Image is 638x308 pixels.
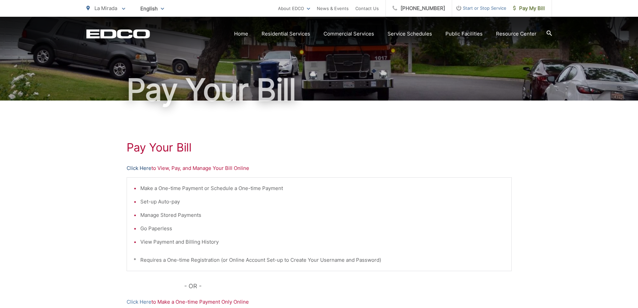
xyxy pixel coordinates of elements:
[262,30,310,38] a: Residential Services
[513,4,545,12] span: Pay My Bill
[86,29,150,39] a: EDCD logo. Return to the homepage.
[496,30,537,38] a: Resource Center
[127,298,512,306] p: to Make a One-time Payment Only Online
[140,211,505,219] li: Manage Stored Payments
[184,281,512,291] p: - OR -
[317,4,349,12] a: News & Events
[140,198,505,206] li: Set-up Auto-pay
[445,30,483,38] a: Public Facilities
[94,5,117,11] span: La Mirada
[140,225,505,233] li: Go Paperless
[278,4,310,12] a: About EDCO
[140,238,505,246] li: View Payment and Billing History
[140,184,505,192] li: Make a One-time Payment or Schedule a One-time Payment
[127,164,151,172] a: Click Here
[134,256,505,264] p: * Requires a One-time Registration (or Online Account Set-up to Create Your Username and Password)
[127,164,512,172] p: to View, Pay, and Manage Your Bill Online
[234,30,248,38] a: Home
[355,4,379,12] a: Contact Us
[324,30,374,38] a: Commercial Services
[127,298,151,306] a: Click Here
[86,73,552,107] h1: Pay Your Bill
[135,3,169,14] span: English
[387,30,432,38] a: Service Schedules
[127,141,512,154] h1: Pay Your Bill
